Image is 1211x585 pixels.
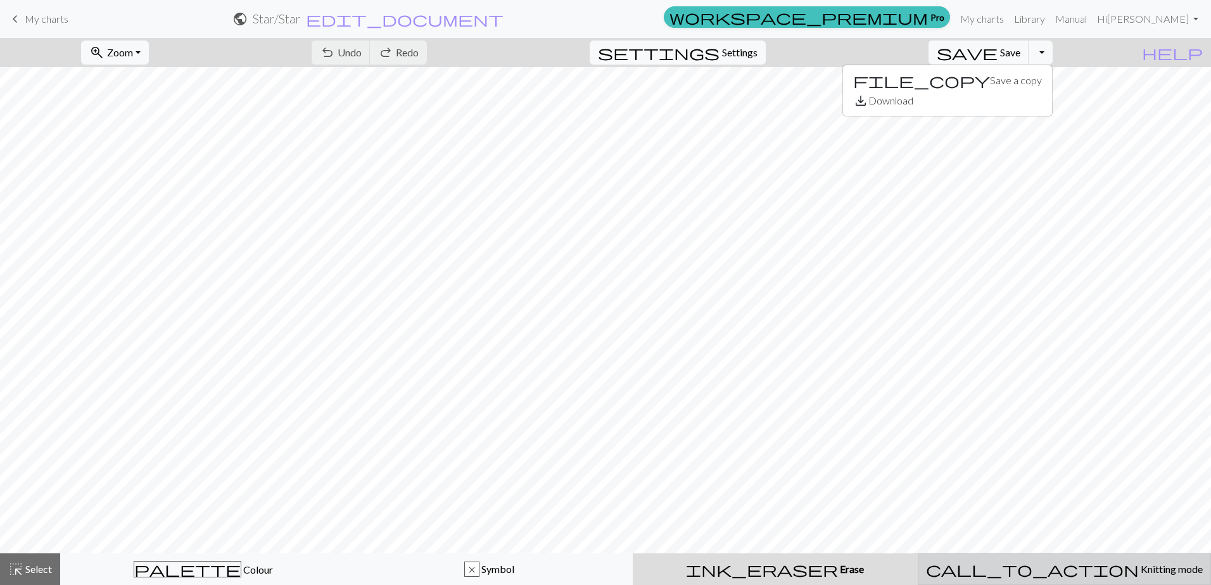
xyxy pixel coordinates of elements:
button: Download [843,91,1052,111]
div: x [465,562,479,577]
a: Hi[PERSON_NAME] [1092,6,1203,32]
span: Save [1000,46,1020,58]
span: edit_document [306,10,504,28]
span: save [937,44,998,61]
button: Zoom [81,41,149,65]
span: Colour [241,563,273,576]
span: Knitting mode [1139,563,1203,575]
a: Library [1009,6,1050,32]
span: ink_eraser [686,560,838,578]
span: zoom_in [89,44,105,61]
button: Colour [60,553,346,585]
span: palette [134,560,241,578]
span: highlight_alt [8,560,23,578]
span: Settings [722,45,758,60]
span: public [232,10,248,28]
span: call_to_action [926,560,1139,578]
button: Save a copy [843,70,1052,91]
i: Settings [598,45,720,60]
span: Zoom [107,46,133,58]
span: help [1142,44,1203,61]
span: save_alt [853,92,868,110]
span: Symbol [479,563,514,575]
a: My charts [955,6,1009,32]
span: keyboard_arrow_left [8,10,23,28]
span: Select [23,563,52,575]
span: file_copy [853,72,990,89]
a: Pro [664,6,950,28]
h2: Star / Star [253,11,300,26]
button: Erase [633,553,918,585]
a: My charts [8,8,68,30]
span: settings [598,44,720,61]
button: Knitting mode [918,553,1211,585]
span: Erase [838,563,864,575]
button: Save [929,41,1029,65]
button: SettingsSettings [590,41,766,65]
a: Manual [1050,6,1092,32]
button: x Symbol [346,553,633,585]
span: My charts [25,13,68,25]
span: workspace_premium [669,8,928,26]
